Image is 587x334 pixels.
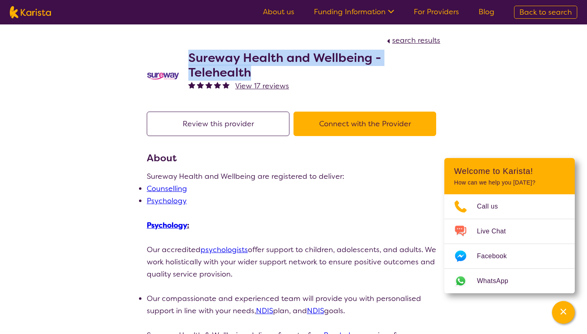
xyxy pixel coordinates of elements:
a: Psychology [147,220,187,230]
a: Psychology [147,196,187,206]
a: Connect with the Provider [293,119,440,129]
p: Our accredited offer support to children, adolescents, and adults. We work holistically with your... [147,244,440,280]
h2: Sureway Health and Wellbeing - Telehealth [188,51,440,80]
img: fullstar [188,81,195,88]
img: Karista logo [10,6,51,18]
div: Channel Menu [444,158,575,293]
a: search results [385,35,440,45]
a: NDIS [307,306,324,316]
span: Back to search [519,7,572,17]
h2: Welcome to Karista! [454,166,565,176]
button: Review this provider [147,112,289,136]
h3: About [147,151,440,165]
a: Back to search [514,6,577,19]
a: Blog [479,7,494,17]
p: How can we help you [DATE]? [454,179,565,186]
span: Call us [477,200,508,213]
a: For Providers [414,7,459,17]
ul: Choose channel [444,194,575,293]
a: NDIS [256,306,273,316]
u: : [147,220,189,230]
img: fullstar [214,81,221,88]
img: vgwqq8bzw4bddvbx0uac.png [147,72,179,80]
p: Sureway Health and Wellbeing are registered to deliver: [147,170,440,182]
a: Funding Information [314,7,394,17]
a: About us [263,7,294,17]
a: Review this provider [147,119,293,129]
button: Channel Menu [552,301,575,324]
span: search results [392,35,440,45]
span: Live Chat [477,225,516,237]
a: Web link opens in a new tab. [444,269,575,293]
img: fullstar [197,81,204,88]
span: Facebook [477,250,516,262]
button: Connect with the Provider [293,112,436,136]
img: fullstar [223,81,230,88]
span: View 17 reviews [235,81,289,91]
li: Our compassionate and experienced team will provide you with personalised support in line with yo... [147,292,440,317]
a: psychologists [201,245,248,255]
a: Counselling [147,184,187,193]
span: WhatsApp [477,275,518,287]
a: View 17 reviews [235,80,289,92]
img: fullstar [205,81,212,88]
